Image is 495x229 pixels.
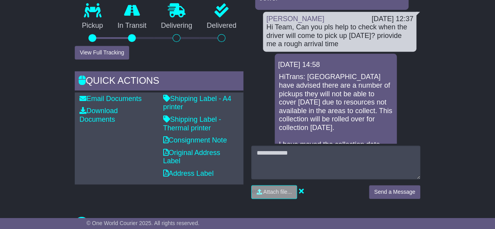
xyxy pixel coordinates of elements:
[163,149,220,165] a: Original Address Label
[278,61,394,69] div: [DATE] 14:58
[163,169,214,177] a: Address Label
[75,22,110,30] p: Pickup
[154,22,200,30] p: Delivering
[371,15,413,23] div: [DATE] 12:37
[79,95,142,103] a: Email Documents
[163,136,227,144] a: Consignment Note
[86,220,200,226] span: © One World Courier 2025. All rights reserved.
[266,15,324,23] a: [PERSON_NAME]
[266,23,413,49] div: Hi Team, Can you pls help to check when the driver will come to pick up [DATE]? priovide me a rou...
[75,46,129,60] button: View Full Tracking
[279,73,393,174] p: HiTrans: [GEOGRAPHIC_DATA] have advised there are a number of pickups they will not be able to co...
[200,22,244,30] p: Delivered
[369,185,420,199] button: Send a Message
[75,71,244,92] div: Quick Actions
[79,107,118,123] a: Download Documents
[163,115,221,132] a: Shipping Label - Thermal printer
[110,22,154,30] p: In Transit
[163,95,231,111] a: Shipping Label - A4 printer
